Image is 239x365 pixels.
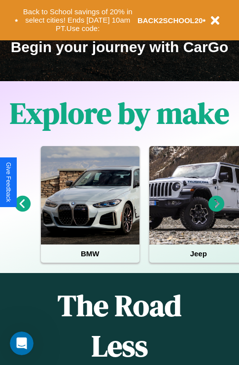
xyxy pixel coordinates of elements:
button: Back to School savings of 20% in select cities! Ends [DATE] 10am PT.Use code: [18,5,137,35]
h1: Explore by make [10,93,229,133]
b: BACK2SCHOOL20 [137,16,203,25]
h4: BMW [41,244,139,263]
iframe: Intercom live chat [10,332,34,355]
div: Give Feedback [5,162,12,202]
